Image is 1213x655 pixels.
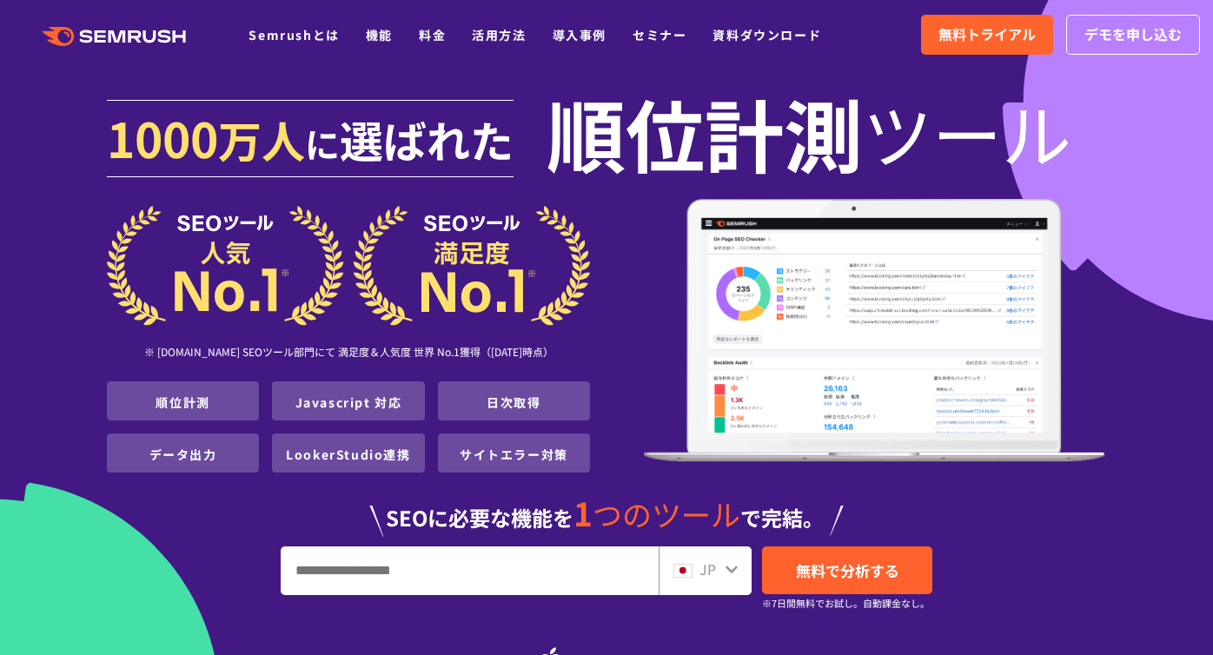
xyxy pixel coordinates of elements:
span: 無料で分析する [796,559,899,581]
span: ツール [863,97,1071,167]
div: ※ [DOMAIN_NAME] SEOツール部門にて 満足度＆人気度 世界 No.1獲得（[DATE]時点） [107,326,590,381]
small: ※7日間無料でお試し。自動課金なし。 [762,595,930,612]
a: 順位計測 [156,394,209,411]
span: JP [699,559,716,579]
span: つのツール [593,493,740,535]
span: に [305,118,340,169]
span: で完結。 [740,502,824,533]
a: データ出力 [149,446,217,463]
span: デモを申し込む [1084,23,1182,46]
a: セミナー [633,26,686,43]
a: 無料トライアル [921,15,1053,55]
a: 活用方法 [472,26,526,43]
div: SEOに必要な機能を [107,480,1106,537]
a: LookerStudio連携 [286,446,410,463]
span: 選ばれた [340,108,514,170]
a: 機能 [366,26,393,43]
span: 万人 [218,108,305,170]
span: 順位計測 [547,97,863,167]
a: 資料ダウンロード [713,26,821,43]
span: 1 [573,489,593,536]
a: 導入事例 [553,26,606,43]
a: サイトエラー対策 [460,446,568,463]
a: 日次取得 [487,394,540,411]
input: URL、キーワードを入力してください [282,547,658,594]
a: 無料で分析する [762,546,932,594]
a: デモを申し込む [1066,15,1200,55]
span: 無料トライアル [938,23,1036,46]
span: 1000 [107,103,218,172]
a: 料金 [419,26,446,43]
a: Semrushとは [249,26,339,43]
a: Javascript 対応 [295,394,402,411]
